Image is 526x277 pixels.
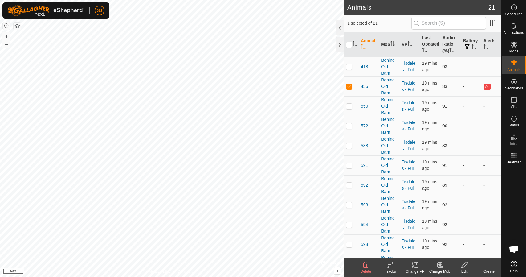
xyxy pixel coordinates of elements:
th: VP [399,32,420,57]
td: - [481,57,501,76]
div: Create [477,269,501,274]
a: Contact Us [178,269,196,275]
button: + [3,32,10,40]
span: Neckbands [504,86,523,90]
td: - [460,234,481,254]
span: Status [508,123,519,127]
p-sorticon: Activate to sort [407,42,412,47]
span: 91 [442,104,447,109]
span: Delete [361,269,371,274]
span: 4 Sept 2025, 6:36 pm [422,219,437,230]
span: 4 Sept 2025, 6:36 pm [422,120,437,131]
div: Behind Old Barn [381,195,397,215]
td: - [481,96,501,116]
td: - [481,155,501,175]
a: Tisdales - Full [402,159,416,171]
span: Animals [507,68,520,72]
span: 4 Sept 2025, 6:36 pm [422,140,437,151]
span: SJ [97,7,102,14]
span: Heatmap [506,160,521,164]
p-sorticon: Activate to sort [471,45,476,50]
div: Behind Old Barn [381,77,397,96]
span: 93 [442,64,447,69]
span: 4 Sept 2025, 6:36 pm [422,258,437,270]
span: 594 [361,221,368,228]
td: - [481,136,501,155]
div: Behind Old Barn [381,116,397,136]
td: - [460,254,481,274]
span: 89 [442,183,447,188]
div: Edit [452,269,477,274]
span: 591 [361,162,368,169]
div: Behind Old Barn [381,97,397,116]
a: Tisdales - Full [402,140,416,151]
td: - [460,136,481,155]
span: VPs [510,105,517,109]
span: 588 [361,143,368,149]
span: i [337,268,338,273]
span: 4 Sept 2025, 6:36 pm [422,159,437,171]
p-sorticon: Activate to sort [483,45,488,50]
button: Ae [484,84,491,90]
td: - [481,254,501,274]
span: 92 [442,222,447,227]
span: 4 Sept 2025, 6:36 pm [422,61,437,72]
td: - [481,215,501,234]
span: 598 [361,241,368,248]
p-sorticon: Activate to sort [422,48,427,53]
td: - [460,155,481,175]
span: 90 [442,123,447,128]
td: - [460,96,481,116]
span: 91 [442,163,447,168]
div: Behind Old Barn [381,235,397,254]
span: 4 Sept 2025, 6:36 pm [422,199,437,210]
span: 572 [361,123,368,129]
span: Mobs [509,49,518,53]
a: Tisdales - Full [402,81,416,92]
button: Reset Map [3,22,10,30]
a: Tisdales - Full [402,238,416,250]
button: Map Layers [14,23,21,30]
img: Gallagher Logo [7,5,84,16]
span: 83 [442,143,447,148]
span: 418 [361,64,368,70]
span: 550 [361,103,368,110]
p-sorticon: Activate to sort [390,42,395,47]
td: - [481,195,501,215]
div: Behind Old Barn [381,176,397,195]
p-sorticon: Activate to sort [361,45,366,50]
div: Change Mob [427,269,452,274]
span: Schedules [505,12,522,16]
th: Last Updated [420,32,440,57]
span: 592 [361,182,368,188]
span: 456 [361,83,368,90]
div: Behind Old Barn [381,57,397,76]
span: Infra [510,142,517,146]
a: Privacy Policy [147,269,170,275]
div: Behind Old Barn [381,136,397,155]
h2: Animals [347,4,488,11]
div: Behind Old Barn [381,156,397,175]
span: 4 Sept 2025, 6:36 pm [422,81,437,92]
td: - [460,116,481,136]
td: - [460,195,481,215]
button: i [334,267,341,274]
span: 4 Sept 2025, 6:36 pm [422,238,437,250]
span: Help [510,269,518,273]
button: – [3,40,10,48]
p-sorticon: Activate to sort [449,48,454,53]
span: 92 [442,242,447,247]
span: Notifications [504,31,524,35]
div: Behind Old Barn [381,254,397,274]
td: - [460,175,481,195]
span: 593 [361,202,368,208]
input: Search (S) [411,17,486,30]
a: Tisdales - Full [402,199,416,210]
td: - [481,234,501,254]
a: Tisdales - Full [402,219,416,230]
span: 92 [442,202,447,207]
a: Tisdales - Full [402,120,416,131]
td: - [460,76,481,96]
th: Audio Ratio (%) [440,32,460,57]
td: - [481,175,501,195]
